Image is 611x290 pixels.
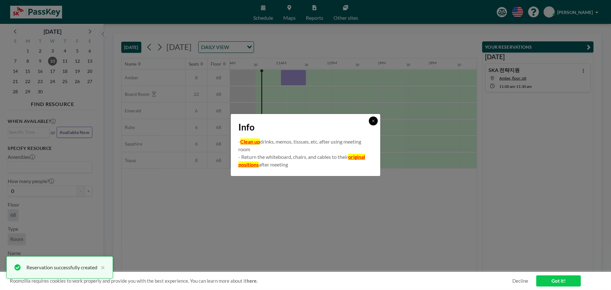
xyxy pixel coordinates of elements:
[512,278,528,284] a: Decline
[247,278,257,284] a: here.
[238,122,255,133] span: Info
[238,153,373,168] p: - Return the whiteboard, chairs, and cables to their after meeting
[97,264,105,271] button: close
[10,278,512,284] span: Roomzilla requires cookies to work properly and provide you with the best experience. You can lea...
[536,275,581,286] a: Got it!
[26,264,97,271] div: Reservation successfully created
[238,138,373,153] p: - drinks, memos, tissues, etc. after using meeting room
[240,138,260,145] u: Clean up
